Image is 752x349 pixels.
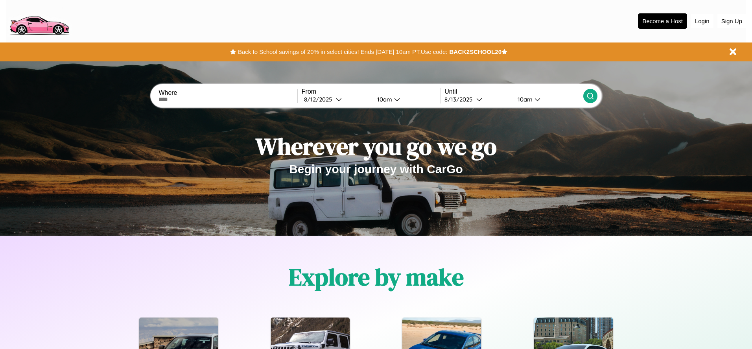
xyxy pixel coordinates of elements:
label: From [302,88,440,95]
button: 10am [511,95,583,103]
button: Become a Host [638,13,687,29]
div: 8 / 13 / 2025 [444,96,476,103]
div: 8 / 12 / 2025 [304,96,336,103]
button: 10am [371,95,440,103]
button: Sign Up [717,14,746,28]
button: Login [691,14,713,28]
h1: Explore by make [289,261,464,293]
b: BACK2SCHOOL20 [449,48,501,55]
div: 10am [373,96,394,103]
div: 10am [514,96,535,103]
label: Where [159,89,297,96]
label: Until [444,88,583,95]
button: 8/12/2025 [302,95,371,103]
img: logo [6,4,72,37]
button: Back to School savings of 20% in select cities! Ends [DATE] 10am PT.Use code: [236,46,449,57]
